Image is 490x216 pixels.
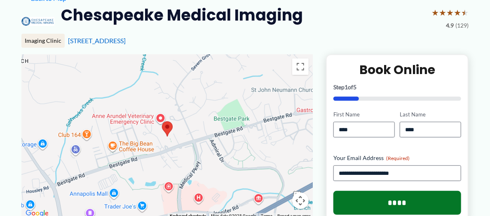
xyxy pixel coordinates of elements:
h2: Book Online [333,62,461,78]
span: ★ [461,5,469,20]
p: Step of [333,84,461,90]
button: Map camera controls [292,193,309,209]
span: ★ [454,5,461,20]
h2: Chesapeake Medical Imaging [61,5,303,25]
label: Your Email Address [333,154,461,162]
span: 5 [353,84,356,91]
button: Toggle fullscreen view [292,58,309,75]
div: Imaging Clinic [21,34,65,48]
span: 4.9 [446,20,454,31]
span: 1 [345,84,348,91]
span: (Required) [386,155,410,161]
a: [STREET_ADDRESS] [68,37,126,44]
span: ★ [446,5,454,20]
span: (129) [455,20,469,31]
label: Last Name [400,111,461,118]
label: First Name [333,111,395,118]
span: ★ [439,5,446,20]
span: ★ [431,5,439,20]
